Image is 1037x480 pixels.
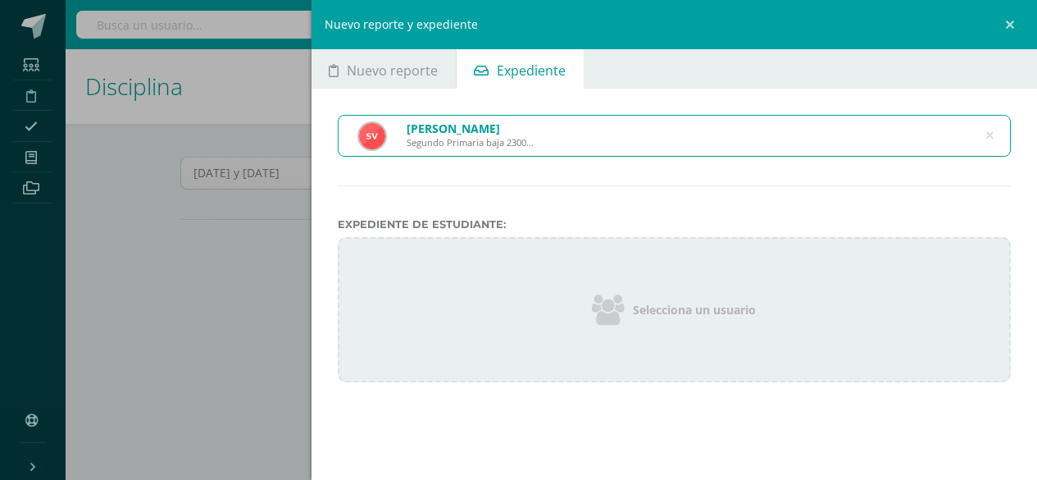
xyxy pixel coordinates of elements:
input: Busca un estudiante aquí... [339,116,1011,156]
img: users_icon.png [592,293,625,326]
img: 47c0258174229f4cdcbb12a79661ea79.png [359,123,385,149]
span: Expediente [497,51,566,90]
div: [PERSON_NAME] [407,121,534,136]
label: Expediente de Estudiante: [338,218,1012,231]
div: Segundo Primaria baja 230063 [407,136,534,149]
span: Selecciona un usuario [633,302,756,318]
span: Nuevo reporte [347,51,438,90]
a: Nuevo reporte [312,49,456,89]
a: Expediente [457,49,584,89]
